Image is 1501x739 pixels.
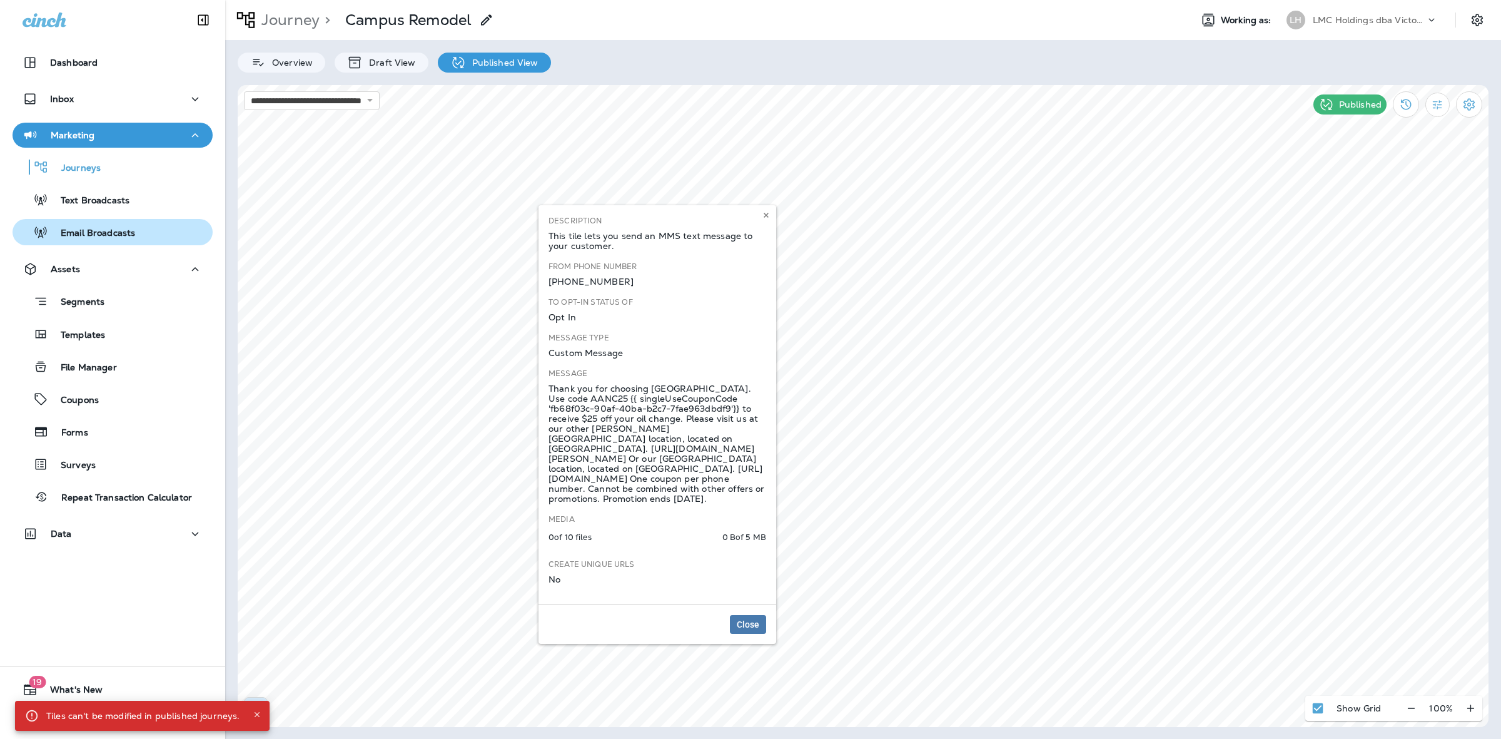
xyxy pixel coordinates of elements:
p: Draft View [363,58,415,68]
p: Coupons [48,395,99,407]
button: Settings [1456,91,1482,118]
button: Assets [13,257,213,282]
p: Segments [48,297,104,309]
button: Support [13,707,213,732]
div: [PHONE_NUMBER] [548,277,766,287]
p: Templates [48,330,105,342]
p: Email Broadcasts [48,228,135,240]
button: Templates [13,321,213,347]
p: 100 % [1429,703,1453,713]
div: This tile lets you send an MMS text message to your customer. [548,215,766,251]
p: 0 B of 5 MB [722,533,766,543]
button: Journeys [13,154,213,180]
p: Assets [51,264,80,274]
span: Working as: [1221,15,1274,26]
button: Marketing [13,123,213,148]
label: Message Type [548,333,609,343]
p: Journeys [49,163,101,175]
div: LH [1286,11,1305,29]
div: Tiles can't be modified in published journeys. [46,705,240,727]
label: Message [548,369,587,379]
button: View Changelog [1393,91,1419,118]
button: 19What's New [13,677,213,702]
button: Email Broadcasts [13,219,213,245]
button: Dashboard [13,50,213,75]
button: Forms [13,419,213,445]
p: Campus Remodel [345,11,472,29]
p: Inbox [50,94,74,104]
div: Custom Message [548,348,766,358]
span: Close [737,620,759,629]
p: Overview [266,58,313,68]
div: No [548,574,766,584]
p: 0 of 10 files [548,533,592,543]
label: Description [548,216,602,226]
p: Published [1339,99,1382,110]
label: To Opt-In Status Of [548,297,633,307]
p: Repeat Transaction Calculator [49,492,192,504]
p: Journey [256,11,320,29]
button: Segments [13,288,213,315]
label: From Phone Number [548,262,637,272]
p: Text Broadcasts [48,195,129,207]
button: Collapse Sidebar [186,8,221,33]
button: Coupons [13,386,213,412]
p: LMC Holdings dba Victory Lane Quick Oil Change [1313,15,1425,25]
button: File Manager [13,354,213,380]
button: Filter Statistics [1425,93,1450,117]
button: Inbox [13,86,213,111]
p: Forms [49,427,88,439]
p: Data [51,529,72,539]
p: Show Grid [1337,703,1381,713]
label: Create Unique URLs [548,559,635,569]
button: Close [250,707,265,722]
button: Data [13,521,213,546]
div: Opt In [548,312,766,322]
label: Media [548,514,575,524]
p: Surveys [48,460,96,472]
p: Published View [466,58,538,68]
span: What's New [38,685,103,700]
button: Repeat Transaction Calculator [13,484,213,510]
button: Surveys [13,451,213,477]
p: File Manager [48,362,117,374]
button: Settings [1466,9,1488,31]
p: > [320,11,330,29]
span: 19 [29,676,46,688]
p: Marketing [51,130,94,140]
button: Text Broadcasts [13,186,213,213]
p: Dashboard [50,58,98,68]
button: Close [730,615,766,634]
div: Thank you for choosing [GEOGRAPHIC_DATA]. Use code AANC25 {{ singleUseCouponCode 'fb68f03c-90af-4... [548,384,766,504]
